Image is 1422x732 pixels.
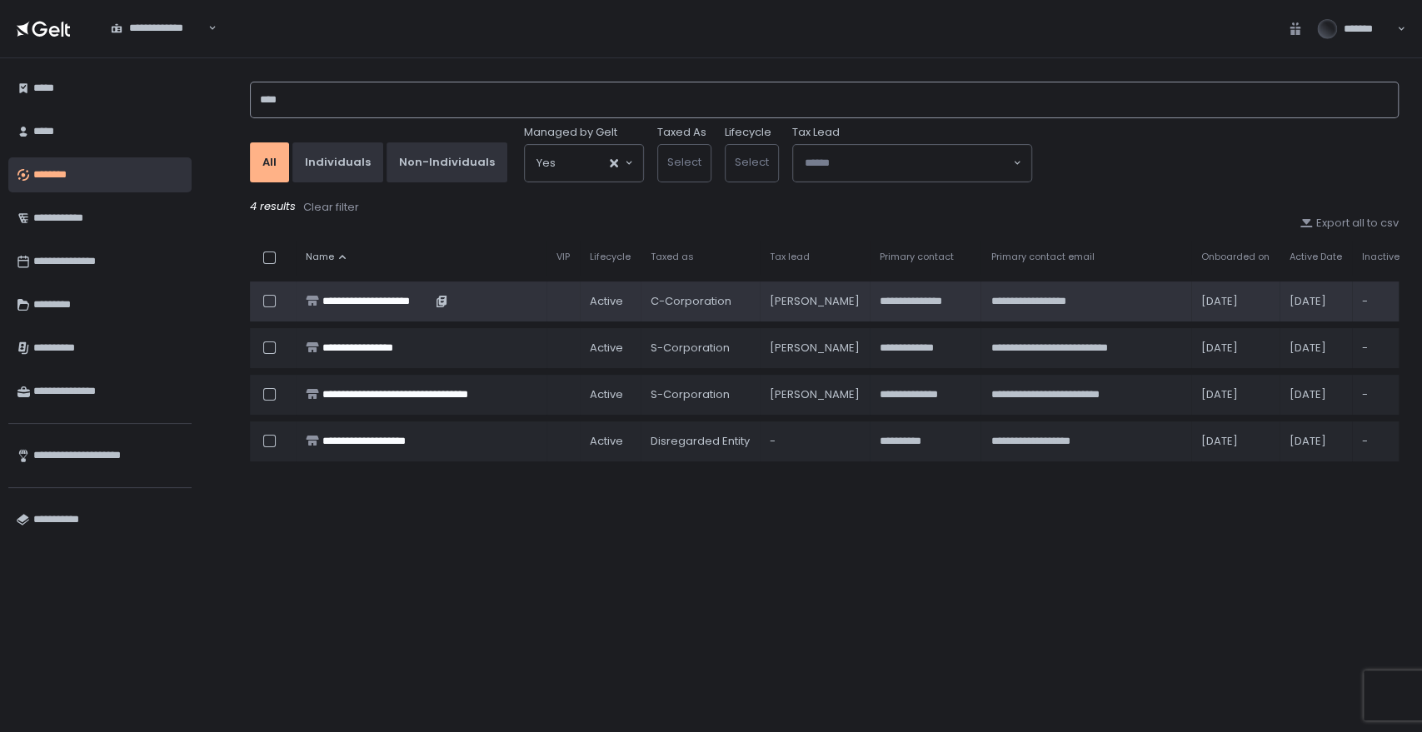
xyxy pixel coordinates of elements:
[590,434,623,449] span: active
[667,154,701,170] span: Select
[556,155,608,172] input: Search for option
[735,154,769,170] span: Select
[651,294,750,309] div: C-Corporation
[292,142,383,182] button: Individuals
[651,434,750,449] div: Disregarded Entity
[657,125,706,140] label: Taxed As
[250,199,1399,216] div: 4 results
[303,200,359,215] div: Clear filter
[590,251,631,263] span: Lifecycle
[725,125,771,140] label: Lifecycle
[536,155,556,172] span: Yes
[1300,216,1399,231] button: Export all to csv
[1201,387,1270,402] div: [DATE]
[1201,434,1270,449] div: [DATE]
[1290,251,1342,263] span: Active Date
[1201,294,1270,309] div: [DATE]
[651,251,694,263] span: Taxed as
[770,294,860,309] div: [PERSON_NAME]
[556,251,570,263] span: VIP
[590,294,623,309] span: active
[805,155,1011,172] input: Search for option
[610,159,618,167] button: Clear Selected
[1290,387,1342,402] div: [DATE]
[525,145,643,182] div: Search for option
[651,341,750,356] div: S-Corporation
[100,12,217,47] div: Search for option
[651,387,750,402] div: S-Corporation
[524,125,617,140] span: Managed by Gelt
[990,251,1094,263] span: Primary contact email
[1290,294,1342,309] div: [DATE]
[770,251,810,263] span: Tax lead
[1201,251,1270,263] span: Onboarded on
[262,155,277,170] div: All
[399,155,495,170] div: Non-Individuals
[387,142,507,182] button: Non-Individuals
[792,125,840,140] span: Tax Lead
[1290,434,1342,449] div: [DATE]
[770,387,860,402] div: [PERSON_NAME]
[590,387,623,402] span: active
[1201,341,1270,356] div: [DATE]
[590,341,623,356] span: active
[770,341,860,356] div: [PERSON_NAME]
[250,142,289,182] button: All
[111,36,207,52] input: Search for option
[306,251,334,263] span: Name
[302,199,360,216] button: Clear filter
[880,251,954,263] span: Primary contact
[1290,341,1342,356] div: [DATE]
[793,145,1031,182] div: Search for option
[770,434,860,449] div: -
[305,155,371,170] div: Individuals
